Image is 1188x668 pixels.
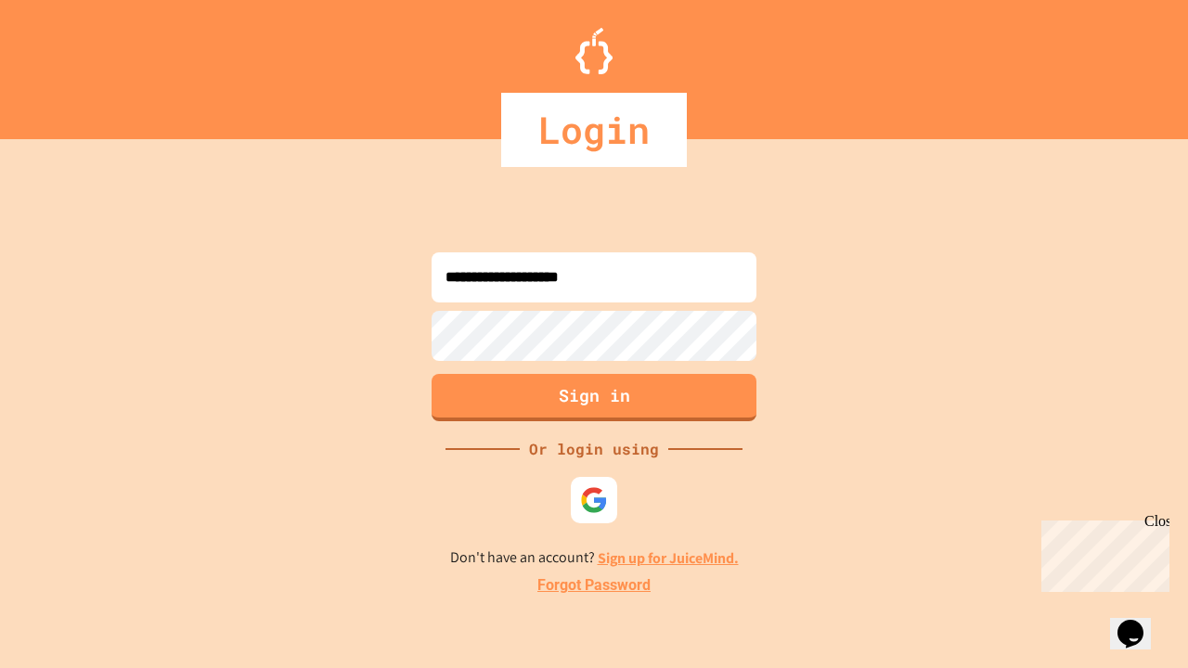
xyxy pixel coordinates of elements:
img: Logo.svg [575,28,613,74]
a: Forgot Password [537,574,651,597]
iframe: chat widget [1034,513,1169,592]
div: Or login using [520,438,668,460]
div: Login [501,93,687,167]
button: Sign in [432,374,756,421]
a: Sign up for JuiceMind. [598,548,739,568]
p: Don't have an account? [450,546,739,570]
div: Chat with us now!Close [7,7,128,118]
img: google-icon.svg [580,486,608,514]
iframe: chat widget [1110,594,1169,649]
